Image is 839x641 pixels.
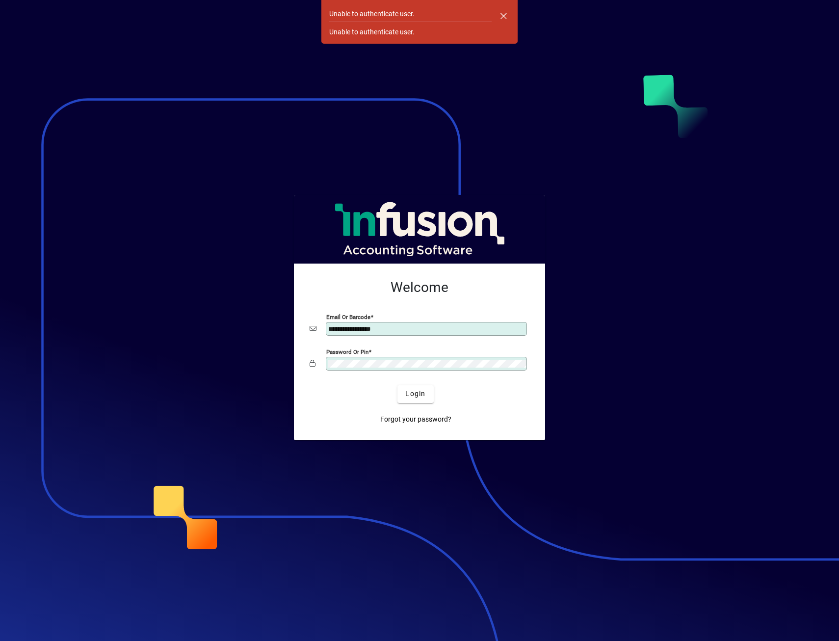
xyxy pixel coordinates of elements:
[380,414,451,425] span: Forgot your password?
[405,389,425,399] span: Login
[326,348,368,355] mat-label: Password or Pin
[376,411,455,428] a: Forgot your password?
[329,27,415,37] div: Unable to authenticate user.
[492,4,515,27] button: Dismiss
[310,279,529,296] h2: Welcome
[397,385,433,403] button: Login
[326,313,370,320] mat-label: Email or Barcode
[329,9,415,19] div: Unable to authenticate user.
